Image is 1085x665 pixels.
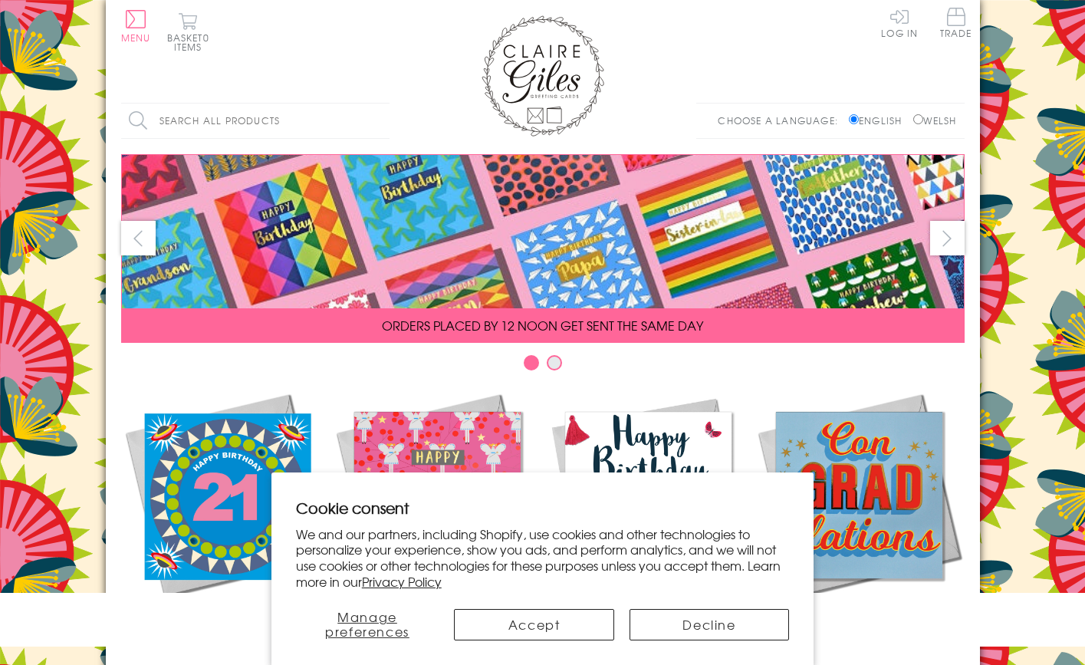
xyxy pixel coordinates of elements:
a: Log In [881,8,918,38]
a: New Releases [121,390,332,630]
img: Claire Giles Greetings Cards [482,15,604,137]
span: 0 items [174,31,209,54]
label: Welsh [913,114,957,127]
a: Academic [754,390,965,630]
a: Birthdays [543,390,754,630]
a: Trade [940,8,972,41]
a: Privacy Policy [362,572,442,591]
input: Search all products [121,104,390,138]
span: Menu [121,31,151,44]
h2: Cookie consent [296,497,790,519]
label: English [849,114,909,127]
a: Christmas [332,390,543,630]
input: English [849,114,859,124]
span: ORDERS PLACED BY 12 NOON GET SENT THE SAME DAY [382,316,703,334]
input: Search [374,104,390,138]
button: Manage preferences [296,609,439,640]
input: Welsh [913,114,923,124]
button: next [930,221,965,255]
button: Accept [454,609,613,640]
button: prev [121,221,156,255]
button: Basket0 items [167,12,209,51]
button: Carousel Page 1 (Current Slide) [524,355,539,370]
p: We and our partners, including Shopify, use cookies and other technologies to personalize your ex... [296,526,790,590]
p: Choose a language: [718,114,846,127]
span: Manage preferences [325,607,409,640]
button: Decline [630,609,789,640]
button: Carousel Page 2 [547,355,562,370]
div: Carousel Pagination [121,354,965,378]
span: Trade [940,8,972,38]
button: Menu [121,10,151,42]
